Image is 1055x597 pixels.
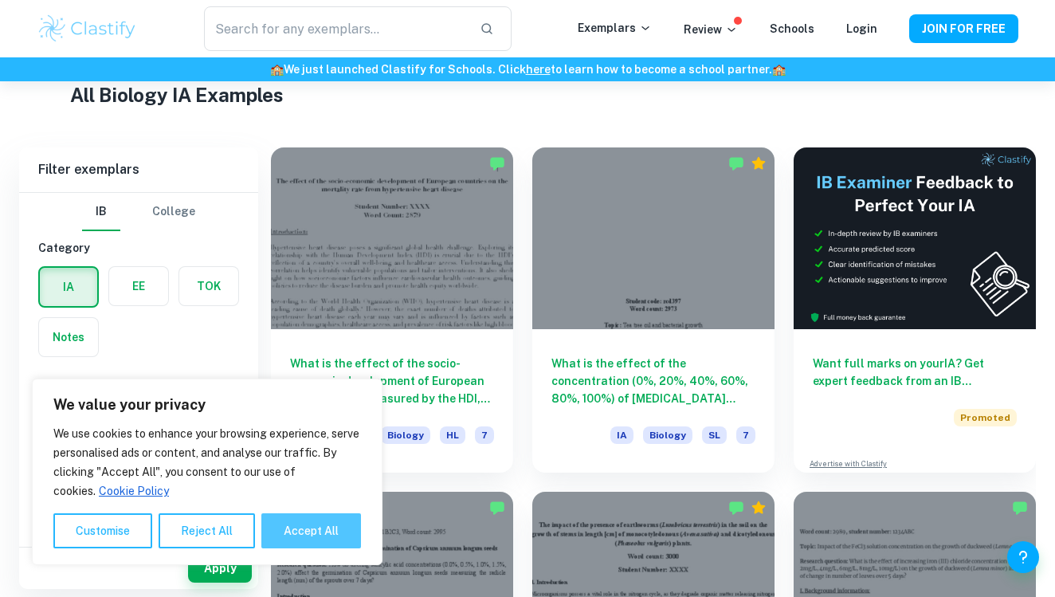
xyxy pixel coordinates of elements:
img: Marked [728,155,744,171]
div: We value your privacy [32,379,382,565]
h6: Want full marks on your IA ? Get expert feedback from an IB examiner! [813,355,1017,390]
button: Apply [188,554,252,583]
p: Review [684,21,738,38]
button: IB [82,193,120,231]
a: What is the effect of the socio-economic development of European countries, as measured by the HD... [271,147,513,473]
span: 🏫 [772,63,786,76]
input: Search for any exemplars... [204,6,467,51]
div: Filter type choice [82,193,195,231]
img: Marked [489,155,505,171]
h6: What is the effect of the socio-economic development of European countries, as measured by the HD... [290,355,494,407]
span: SL [702,426,727,444]
p: We use cookies to enhance your browsing experience, serve personalised ads or content, and analys... [53,424,361,501]
h6: We just launched Clastify for Schools. Click to learn how to become a school partner. [3,61,1052,78]
span: IA [610,426,633,444]
h6: What is the effect of the concentration (0%, 20%, 40%, 60%, 80%, 100%) of [MEDICAL_DATA] (Melaleu... [551,355,755,407]
h1: All Biology IA Examples [70,81,985,109]
button: Reject All [159,513,255,548]
button: Accept All [261,513,361,548]
button: IA [40,268,97,306]
p: Exemplars [578,19,652,37]
img: Marked [1012,500,1028,516]
span: Biology [381,426,430,444]
a: Cookie Policy [98,484,170,498]
p: We value your privacy [53,395,361,414]
button: JOIN FOR FREE [909,14,1018,43]
a: here [526,63,551,76]
h6: Category [38,239,239,257]
button: College [152,193,195,231]
span: 🏫 [270,63,284,76]
span: Promoted [954,409,1017,426]
button: TOK [179,267,238,305]
img: Marked [489,500,505,516]
span: Biology [643,426,692,444]
span: 7 [736,426,755,444]
img: Clastify logo [37,13,138,45]
div: Premium [751,500,767,516]
a: Schools [770,22,814,35]
h6: Subject [38,376,239,394]
button: Help and Feedback [1007,541,1039,573]
a: Advertise with Clastify [810,458,887,469]
span: 7 [475,426,494,444]
span: HL [440,426,465,444]
a: Login [846,22,877,35]
button: EE [109,267,168,305]
button: Notes [39,318,98,356]
img: Thumbnail [794,147,1036,329]
img: Marked [728,500,744,516]
div: Premium [751,155,767,171]
button: Customise [53,513,152,548]
a: Want full marks on yourIA? Get expert feedback from an IB examiner!PromotedAdvertise with Clastify [794,147,1036,473]
a: What is the effect of the concentration (0%, 20%, 40%, 60%, 80%, 100%) of [MEDICAL_DATA] (Melaleu... [532,147,775,473]
h6: Filter exemplars [19,147,258,192]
